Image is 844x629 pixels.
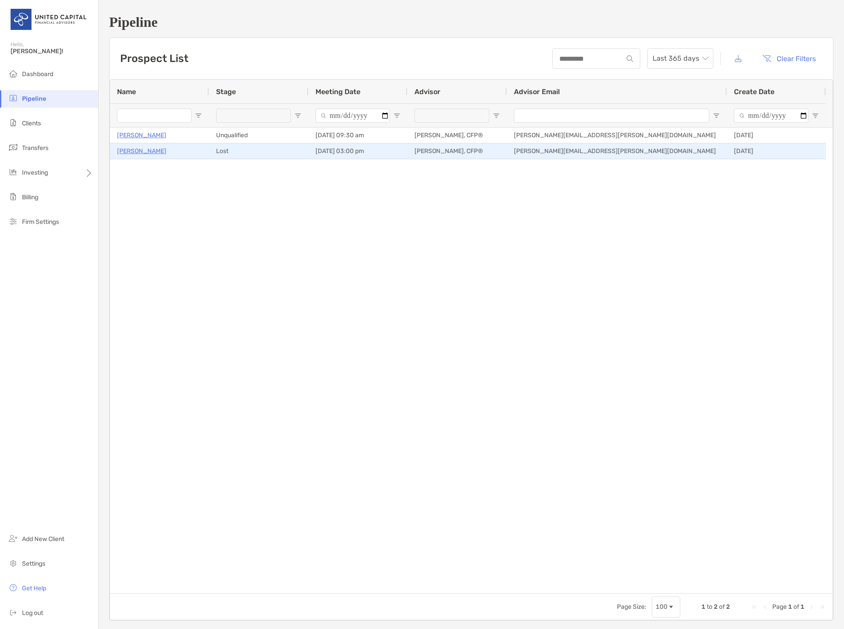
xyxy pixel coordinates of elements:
span: Clients [22,120,41,127]
span: Investing [22,169,48,176]
div: 100 [656,603,668,611]
span: Settings [22,560,45,567]
div: Next Page [808,603,815,611]
div: Previous Page [762,603,769,611]
span: Pipeline [22,95,46,102]
span: Advisor Email [514,88,560,96]
a: [PERSON_NAME] [117,130,166,141]
h1: Pipeline [109,14,833,30]
img: settings icon [8,558,18,568]
img: dashboard icon [8,68,18,79]
span: 1 [701,603,705,611]
div: [PERSON_NAME][EMAIL_ADDRESS][PERSON_NAME][DOMAIN_NAME] [507,128,727,143]
div: Last Page [818,603,826,611]
img: investing icon [8,167,18,177]
button: Open Filter Menu [393,112,400,119]
button: Open Filter Menu [713,112,720,119]
span: 2 [726,603,730,611]
input: Meeting Date Filter Input [316,109,390,123]
span: Billing [22,194,38,201]
div: [PERSON_NAME], CFP® [407,143,507,159]
a: [PERSON_NAME] [117,146,166,157]
img: add_new_client icon [8,533,18,544]
button: Open Filter Menu [195,112,202,119]
img: input icon [627,55,633,62]
span: Create Date [734,88,774,96]
div: Page Size: [617,603,646,611]
img: transfers icon [8,142,18,153]
span: of [719,603,725,611]
div: [DATE] 03:00 pm [308,143,407,159]
h3: Prospect List [120,52,188,65]
span: 1 [800,603,804,611]
div: First Page [751,603,758,611]
div: Lost [209,143,308,159]
input: Create Date Filter Input [734,109,808,123]
span: Stage [216,88,236,96]
div: [PERSON_NAME], CFP® [407,128,507,143]
img: logout icon [8,607,18,618]
span: 1 [788,603,792,611]
span: Log out [22,609,43,617]
span: Meeting Date [316,88,360,96]
span: Name [117,88,136,96]
span: Last 365 days [653,49,708,68]
input: Advisor Email Filter Input [514,109,709,123]
span: Transfers [22,144,48,152]
img: get-help icon [8,582,18,593]
span: Get Help [22,585,46,592]
img: United Capital Logo [11,4,88,35]
div: [PERSON_NAME][EMAIL_ADDRESS][PERSON_NAME][DOMAIN_NAME] [507,143,727,159]
span: of [793,603,799,611]
div: Page Size [652,596,680,618]
input: Name Filter Input [117,109,191,123]
div: [DATE] [727,143,826,159]
button: Open Filter Menu [493,112,500,119]
img: billing icon [8,191,18,202]
div: Unqualified [209,128,308,143]
span: Firm Settings [22,218,59,226]
div: [DATE] [727,128,826,143]
img: pipeline icon [8,93,18,103]
span: [PERSON_NAME]! [11,48,93,55]
span: 2 [714,603,718,611]
img: firm-settings icon [8,216,18,227]
button: Open Filter Menu [294,112,301,119]
div: [DATE] 09:30 am [308,128,407,143]
button: Clear Filters [756,49,822,68]
span: to [707,603,712,611]
button: Open Filter Menu [812,112,819,119]
span: Dashboard [22,70,53,78]
span: Advisor [415,88,440,96]
span: Page [772,603,787,611]
span: Add New Client [22,535,64,543]
img: clients icon [8,117,18,128]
